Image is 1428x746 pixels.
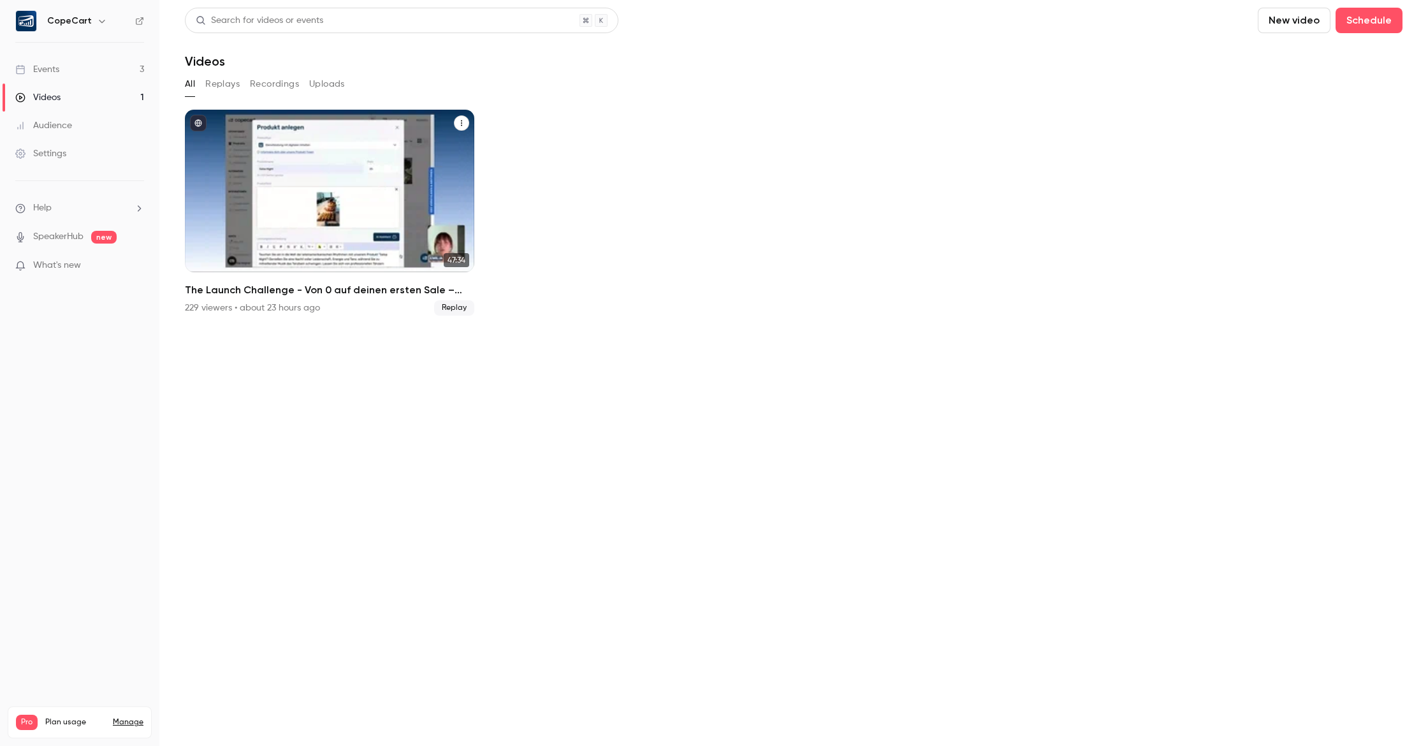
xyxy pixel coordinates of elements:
div: Search for videos or events [196,14,323,27]
span: Plan usage [45,717,105,728]
span: Pro [16,715,38,730]
span: new [91,231,117,244]
section: Videos [185,8,1402,738]
h2: The Launch Challenge - Von 0 auf deinen ersten Sale – [PERSON_NAME] als gedacht [185,282,474,298]
ul: Videos [185,110,1402,316]
a: 47:34The Launch Challenge - Von 0 auf deinen ersten Sale – [PERSON_NAME] als gedacht229 viewers •... [185,110,474,316]
div: 229 viewers • about 23 hours ago [185,302,320,314]
a: Manage [113,717,143,728]
div: Audience [15,119,72,132]
img: CopeCart [16,11,36,31]
button: Uploads [309,74,345,94]
li: The Launch Challenge - Von 0 auf deinen ersten Sale – schneller als gedacht [185,110,474,316]
button: Recordings [250,74,299,94]
div: Videos [15,91,61,104]
li: help-dropdown-opener [15,201,144,215]
div: Settings [15,147,66,160]
span: What's new [33,259,81,272]
button: New video [1258,8,1330,33]
button: Replays [205,74,240,94]
span: 47:34 [444,253,469,267]
h6: CopeCart [47,15,92,27]
span: Help [33,201,52,215]
button: Schedule [1336,8,1402,33]
a: SpeakerHub [33,230,84,244]
button: All [185,74,195,94]
div: Events [15,63,59,76]
span: Replay [434,300,474,316]
button: published [190,115,207,131]
h1: Videos [185,54,225,69]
